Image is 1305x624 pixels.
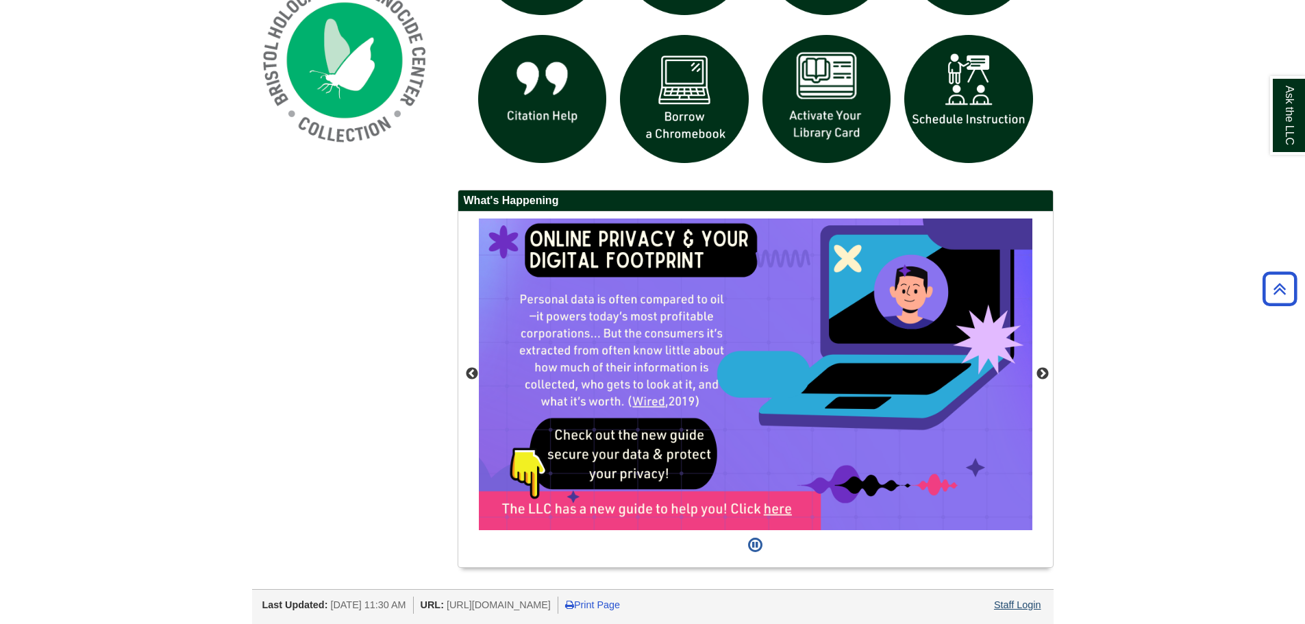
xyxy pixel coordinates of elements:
a: Print Page [565,599,620,610]
a: Staff Login [994,599,1041,610]
img: activate Library Card icon links to form to activate student ID into library card [756,28,898,171]
img: For faculty. Schedule Library Instruction icon links to form. [897,28,1040,171]
button: Next [1036,367,1049,381]
span: [URL][DOMAIN_NAME] [447,599,551,610]
img: citation help icon links to citation help guide page [471,28,614,171]
span: URL: [421,599,444,610]
h2: What's Happening [458,190,1053,212]
img: Borrow a chromebook icon links to the borrow a chromebook web page [613,28,756,171]
a: Back to Top [1258,279,1302,298]
div: This box contains rotating images [479,219,1032,530]
i: Print Page [565,600,574,610]
button: Pause [744,530,767,560]
button: Previous [465,367,479,381]
span: Last Updated: [262,599,328,610]
span: [DATE] 11:30 AM [330,599,406,610]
